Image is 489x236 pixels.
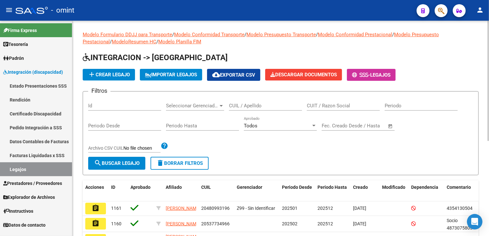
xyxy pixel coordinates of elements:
datatable-header-cell: Dependencia [409,180,444,202]
span: - [352,72,370,78]
input: End date [349,123,380,129]
span: Comentario [447,185,471,190]
datatable-header-cell: CUIL [199,180,234,202]
span: Padrón [3,55,24,62]
span: Aprobado [130,185,151,190]
span: Datos de contacto [3,221,46,229]
span: INTEGRACION -> [GEOGRAPHIC_DATA] [83,53,228,62]
datatable-header-cell: Periodo Hasta [315,180,350,202]
span: [PERSON_NAME] [166,206,200,211]
span: 20480993196 [201,206,230,211]
div: Open Intercom Messenger [467,214,483,230]
button: Open calendar [387,123,394,130]
span: Explorador de Archivos [3,194,55,201]
span: 202501 [282,206,297,211]
a: Modelo Planilla FIM [158,39,201,45]
mat-icon: assignment [92,220,99,227]
button: Crear Legajo [83,69,135,80]
button: Buscar Legajo [88,157,145,170]
span: 20537734966 [201,221,230,226]
span: Socio 4873075803 [447,218,473,231]
span: IMPORTAR LEGAJOS [145,72,197,78]
a: Modelo Conformidad Transporte [174,32,245,38]
span: Acciones [85,185,104,190]
span: Tesorería [3,41,28,48]
datatable-header-cell: Acciones [83,180,109,202]
mat-icon: person [476,6,484,14]
span: 1161 [111,206,121,211]
span: Seleccionar Gerenciador [166,103,218,109]
mat-icon: menu [5,6,13,14]
span: 4354130504 [447,206,473,211]
span: CUIL [201,185,211,190]
span: Periodo Hasta [317,185,347,190]
span: Descargar Documentos [270,72,337,78]
datatable-header-cell: Afiliado [163,180,199,202]
span: Legajos [370,72,390,78]
mat-icon: add [88,70,96,78]
mat-icon: cloud_download [212,71,220,79]
span: [DATE] [353,206,366,211]
span: Integración (discapacidad) [3,69,63,76]
span: Periodo Desde [282,185,312,190]
a: ModeloResumen HC [112,39,156,45]
span: 202512 [317,221,333,226]
a: Modelo Presupuesto Transporte [246,32,316,38]
a: Modelo Formulario DDJJ para Transporte [83,32,172,38]
button: Borrar Filtros [151,157,209,170]
button: IMPORTAR LEGAJOS [140,69,202,80]
datatable-header-cell: Aprobado [128,180,154,202]
span: Creado [353,185,368,190]
span: Prestadores / Proveedores [3,180,62,187]
datatable-header-cell: Comentario [444,180,483,202]
datatable-header-cell: Periodo Desde [279,180,315,202]
mat-icon: search [94,159,102,167]
input: Archivo CSV CUIL [123,145,161,151]
span: 202512 [317,206,333,211]
span: Firma Express [3,27,37,34]
span: Gerenciador [237,185,262,190]
button: Descargar Documentos [265,69,342,80]
span: [DATE] [353,221,366,226]
datatable-header-cell: Gerenciador [234,180,279,202]
span: Crear Legajo [88,72,130,78]
input: Start date [322,123,343,129]
span: Modificado [382,185,405,190]
span: 202502 [282,221,297,226]
span: ID [111,185,115,190]
button: -Legajos [347,69,396,81]
span: [PERSON_NAME] [166,221,200,226]
a: Modelo Conformidad Prestacional [318,32,392,38]
span: Todos [244,123,257,129]
datatable-header-cell: Modificado [380,180,409,202]
mat-icon: assignment [92,204,99,212]
span: Borrar Filtros [156,160,203,166]
mat-icon: delete [156,159,164,167]
span: 1160 [111,221,121,226]
span: Archivo CSV CUIL [88,145,123,151]
button: Exportar CSV [207,69,260,81]
span: Instructivos [3,208,33,215]
mat-icon: help [161,142,168,150]
datatable-header-cell: ID [109,180,128,202]
span: Dependencia [411,185,438,190]
h3: Filtros [88,86,110,95]
span: Afiliado [166,185,182,190]
datatable-header-cell: Creado [350,180,380,202]
span: Exportar CSV [212,72,255,78]
span: Buscar Legajo [94,160,140,166]
span: Z99 - Sin Identificar [237,206,275,211]
span: - omint [51,3,74,17]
